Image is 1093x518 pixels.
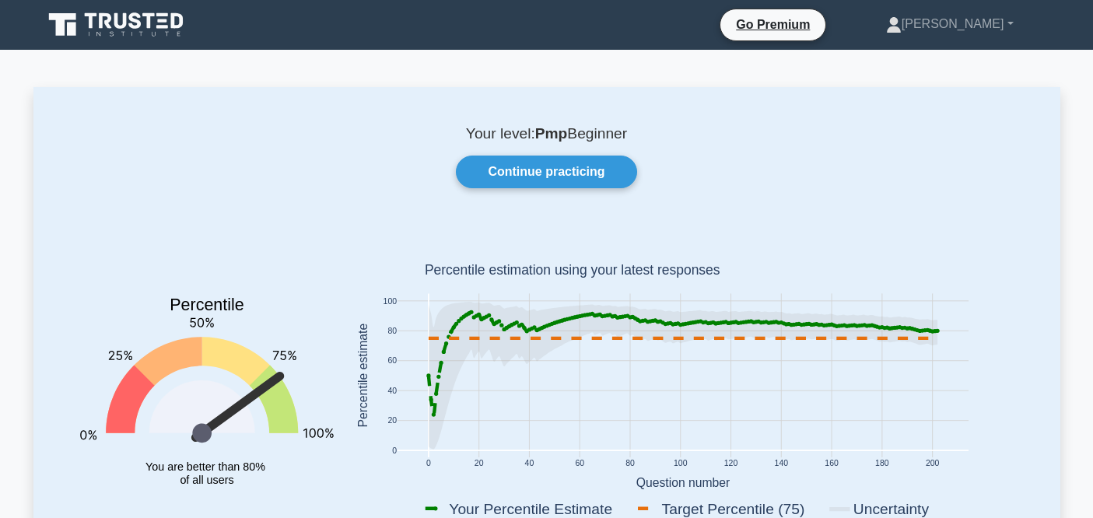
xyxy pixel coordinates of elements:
text: 20 [387,417,397,425]
text: 180 [875,460,889,468]
text: Question number [636,476,730,489]
text: 80 [387,327,397,335]
text: 120 [723,460,737,468]
text: Percentile estimation using your latest responses [424,263,720,278]
text: 200 [925,460,939,468]
text: 60 [575,460,584,468]
text: Percentile estimate [356,324,369,428]
text: 60 [387,357,397,366]
text: 160 [825,460,839,468]
text: 40 [524,460,534,468]
text: 100 [383,297,397,306]
text: 0 [392,446,397,455]
tspan: of all users [180,474,233,486]
b: Pmp [535,125,568,142]
text: Percentile [170,296,244,315]
text: 80 [625,460,635,468]
a: Continue practicing [456,156,636,188]
text: 100 [674,460,688,468]
text: 20 [474,460,483,468]
text: 0 [426,460,430,468]
text: 40 [387,387,397,395]
a: Go Premium [727,15,819,34]
tspan: You are better than 80% [145,460,265,473]
a: [PERSON_NAME] [849,9,1051,40]
text: 140 [774,460,788,468]
p: Your level: Beginner [71,124,1023,143]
